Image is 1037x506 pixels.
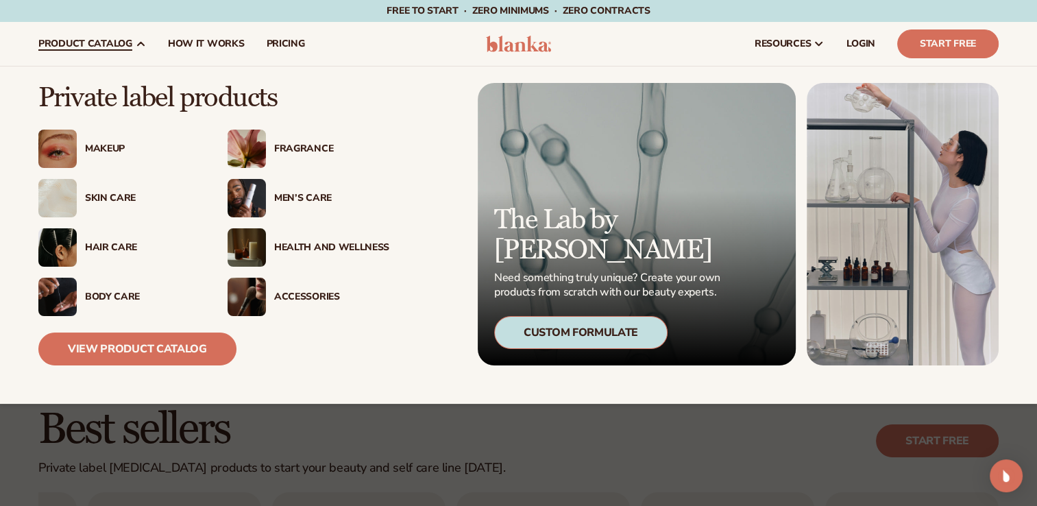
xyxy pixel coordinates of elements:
[274,143,389,155] div: Fragrance
[486,36,551,52] img: logo
[807,83,999,365] img: Female in lab with equipment.
[38,130,200,168] a: Female with glitter eye makeup. Makeup
[85,143,200,155] div: Makeup
[228,278,266,316] img: Female with makeup brush.
[274,291,389,303] div: Accessories
[897,29,999,58] a: Start Free
[494,316,668,349] div: Custom Formulate
[274,242,389,254] div: Health And Wellness
[157,22,256,66] a: How It Works
[274,193,389,204] div: Men’s Care
[85,242,200,254] div: Hair Care
[38,83,389,113] p: Private label products
[38,278,77,316] img: Male hand applying moisturizer.
[990,459,1023,492] div: Open Intercom Messenger
[387,4,650,17] span: Free to start · ZERO minimums · ZERO contracts
[27,22,157,66] a: product catalog
[38,38,132,49] span: product catalog
[228,228,389,267] a: Candles and incense on table. Health And Wellness
[494,205,724,265] p: The Lab by [PERSON_NAME]
[494,271,724,300] p: Need something truly unique? Create your own products from scratch with our beauty experts.
[228,179,389,217] a: Male holding moisturizer bottle. Men’s Care
[255,22,315,66] a: pricing
[266,38,304,49] span: pricing
[228,130,266,168] img: Pink blooming flower.
[38,333,236,365] a: View Product Catalog
[228,179,266,217] img: Male holding moisturizer bottle.
[755,38,811,49] span: resources
[38,179,77,217] img: Cream moisturizer swatch.
[38,228,77,267] img: Female hair pulled back with clips.
[228,228,266,267] img: Candles and incense on table.
[478,83,796,365] a: Microscopic product formula. The Lab by [PERSON_NAME] Need something truly unique? Create your ow...
[228,130,389,168] a: Pink blooming flower. Fragrance
[38,179,200,217] a: Cream moisturizer swatch. Skin Care
[38,228,200,267] a: Female hair pulled back with clips. Hair Care
[85,291,200,303] div: Body Care
[38,278,200,316] a: Male hand applying moisturizer. Body Care
[228,278,389,316] a: Female with makeup brush. Accessories
[846,38,875,49] span: LOGIN
[168,38,245,49] span: How It Works
[85,193,200,204] div: Skin Care
[744,22,835,66] a: resources
[835,22,886,66] a: LOGIN
[38,130,77,168] img: Female with glitter eye makeup.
